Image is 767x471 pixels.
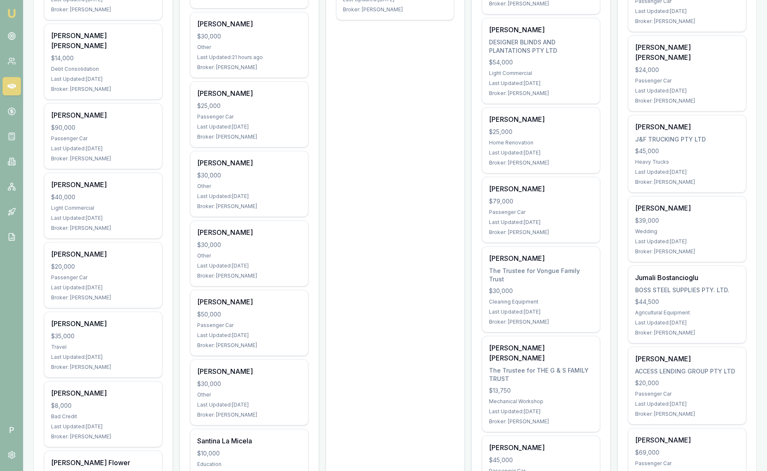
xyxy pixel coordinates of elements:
[51,423,155,430] div: Last Updated: [DATE]
[51,354,155,360] div: Last Updated: [DATE]
[197,54,301,61] div: Last Updated: 21 hours ago
[489,398,593,405] div: Mechanical Workshop
[635,18,739,25] div: Broker: [PERSON_NAME]
[197,241,301,249] div: $30,000
[489,209,593,216] div: Passenger Car
[51,332,155,340] div: $35,000
[635,98,739,104] div: Broker: [PERSON_NAME]
[51,155,155,162] div: Broker: [PERSON_NAME]
[635,169,739,175] div: Last Updated: [DATE]
[635,135,739,144] div: J&F TRUCKING PTY LTD
[51,388,155,398] div: [PERSON_NAME]
[635,319,739,326] div: Last Updated: [DATE]
[489,408,593,415] div: Last Updated: [DATE]
[635,77,739,84] div: Passenger Car
[197,44,301,51] div: Other
[489,299,593,305] div: Cleaning Equipment
[51,31,155,51] div: [PERSON_NAME] [PERSON_NAME]
[197,449,301,458] div: $10,000
[635,66,739,74] div: $24,000
[197,273,301,279] div: Broker: [PERSON_NAME]
[197,113,301,120] div: Passenger Car
[3,421,21,439] span: P
[635,401,739,407] div: Last Updated: [DATE]
[489,90,593,97] div: Broker: [PERSON_NAME]
[635,228,739,235] div: Wedding
[489,80,593,87] div: Last Updated: [DATE]
[635,286,739,294] div: BOSS STEEL SUPPLIES PTY. LTD.
[489,149,593,156] div: Last Updated: [DATE]
[51,66,155,72] div: Debt Consolidation
[635,179,739,185] div: Broker: [PERSON_NAME]
[635,435,739,445] div: [PERSON_NAME]
[197,19,301,29] div: [PERSON_NAME]
[489,229,593,236] div: Broker: [PERSON_NAME]
[489,287,593,295] div: $30,000
[489,319,593,325] div: Broker: [PERSON_NAME]
[197,64,301,71] div: Broker: [PERSON_NAME]
[489,267,593,283] div: The Trustee for Vongue Family Trust
[489,25,593,35] div: [PERSON_NAME]
[51,110,155,120] div: [PERSON_NAME]
[51,364,155,371] div: Broker: [PERSON_NAME]
[197,193,301,200] div: Last Updated: [DATE]
[635,122,739,132] div: [PERSON_NAME]
[489,386,593,395] div: $13,750
[7,8,17,18] img: emu-icon-u.png
[51,274,155,281] div: Passenger Car
[635,273,739,283] div: Jumali Bostancioglu
[489,309,593,315] div: Last Updated: [DATE]
[197,366,301,376] div: [PERSON_NAME]
[197,332,301,339] div: Last Updated: [DATE]
[197,310,301,319] div: $50,000
[635,248,739,255] div: Broker: [PERSON_NAME]
[197,227,301,237] div: [PERSON_NAME]
[51,263,155,271] div: $20,000
[197,391,301,398] div: Other
[197,88,301,98] div: [PERSON_NAME]
[51,76,155,82] div: Last Updated: [DATE]
[635,147,739,155] div: $45,000
[635,367,739,376] div: ACCESS LENDING GROUP PTY LTD
[635,238,739,245] div: Last Updated: [DATE]
[197,436,301,446] div: Santina La Micela
[635,309,739,316] div: Agricultural Equipment
[51,402,155,410] div: $8,000
[197,203,301,210] div: Broker: [PERSON_NAME]
[489,443,593,453] div: [PERSON_NAME]
[197,158,301,168] div: [PERSON_NAME]
[489,219,593,226] div: Last Updated: [DATE]
[489,114,593,124] div: [PERSON_NAME]
[51,284,155,291] div: Last Updated: [DATE]
[489,343,593,363] div: [PERSON_NAME] [PERSON_NAME]
[635,203,739,213] div: [PERSON_NAME]
[489,197,593,206] div: $79,000
[51,413,155,420] div: Bad Credit
[51,205,155,211] div: Light Commercial
[635,448,739,457] div: $69,000
[197,171,301,180] div: $30,000
[197,402,301,408] div: Last Updated: [DATE]
[51,319,155,329] div: [PERSON_NAME]
[51,6,155,13] div: Broker: [PERSON_NAME]
[635,379,739,387] div: $20,000
[635,329,739,336] div: Broker: [PERSON_NAME]
[197,342,301,349] div: Broker: [PERSON_NAME]
[197,252,301,259] div: Other
[197,461,301,468] div: Education
[197,134,301,140] div: Broker: [PERSON_NAME]
[51,433,155,440] div: Broker: [PERSON_NAME]
[343,6,448,13] div: Broker: [PERSON_NAME]
[197,380,301,388] div: $30,000
[197,183,301,190] div: Other
[51,249,155,259] div: [PERSON_NAME]
[51,124,155,132] div: $90,000
[51,193,155,201] div: $40,000
[635,354,739,364] div: [PERSON_NAME]
[51,145,155,152] div: Last Updated: [DATE]
[635,411,739,417] div: Broker: [PERSON_NAME]
[489,418,593,425] div: Broker: [PERSON_NAME]
[51,215,155,221] div: Last Updated: [DATE]
[635,159,739,165] div: Heavy Trucks
[51,135,155,142] div: Passenger Car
